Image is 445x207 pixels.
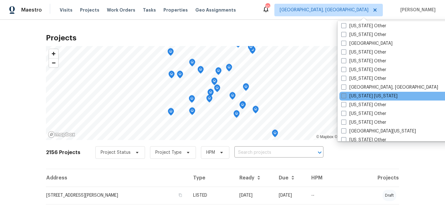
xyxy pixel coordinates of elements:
[306,187,359,204] td: --
[46,46,399,140] canvas: Map
[341,32,386,38] label: [US_STATE] Other
[234,169,274,187] th: Ready
[240,101,246,111] div: Map marker
[233,110,240,120] div: Map marker
[252,106,259,116] div: Map marker
[197,66,204,76] div: Map marker
[80,7,99,13] span: Projects
[239,101,246,111] div: Map marker
[46,35,399,41] h2: Projects
[189,95,195,105] div: Map marker
[280,7,368,13] span: [GEOGRAPHIC_DATA], [GEOGRAPHIC_DATA]
[155,149,182,156] span: Project Type
[107,7,135,13] span: Work Orders
[188,187,234,204] td: LISTED
[206,149,215,156] span: HPM
[341,84,438,91] label: [GEOGRAPHIC_DATA], [GEOGRAPHIC_DATA]
[341,111,386,117] label: [US_STATE] Other
[211,78,217,87] div: Map marker
[248,44,254,53] div: Map marker
[274,169,307,187] th: Due
[49,49,58,58] button: Zoom in
[215,67,222,77] div: Map marker
[214,85,220,94] div: Map marker
[316,135,333,139] a: Mapbox
[163,7,188,13] span: Properties
[243,83,249,93] div: Map marker
[398,7,436,13] span: [PERSON_NAME]
[341,67,386,73] label: [US_STATE] Other
[265,4,270,10] div: 10
[341,93,397,99] label: [US_STATE] [US_STATE]
[21,7,42,13] span: Maestro
[207,89,214,99] div: Map marker
[334,135,365,139] a: OpenStreetMap
[272,130,278,139] div: Map marker
[226,64,232,74] div: Map marker
[177,71,183,80] div: Map marker
[341,119,386,126] label: [US_STATE] Other
[189,107,195,117] div: Map marker
[60,7,72,13] span: Visits
[143,8,156,12] span: Tasks
[315,148,324,157] button: Open
[167,48,174,58] div: Map marker
[188,169,234,187] th: Type
[341,23,386,29] label: [US_STATE] Other
[341,58,386,64] label: [US_STATE] Other
[359,169,399,187] th: Projects
[234,148,306,158] input: Search projects
[206,95,212,105] div: Map marker
[341,49,386,55] label: [US_STATE] Other
[49,58,58,67] button: Zoom out
[48,131,75,138] a: Mapbox homepage
[341,137,386,143] label: [US_STATE] Other
[382,190,396,201] div: draft
[168,108,174,118] div: Map marker
[46,149,80,156] h2: 2156 Projects
[341,75,386,82] label: [US_STATE] Other
[46,169,188,187] th: Address
[101,149,131,156] span: Project Status
[168,71,175,80] div: Map marker
[177,192,183,198] button: Copy Address
[229,92,236,102] div: Map marker
[306,169,359,187] th: HPM
[274,187,307,204] td: [DATE]
[341,128,416,134] label: [GEOGRAPHIC_DATA][US_STATE]
[189,59,195,69] div: Map marker
[341,102,386,108] label: [US_STATE] Other
[46,187,188,204] td: [STREET_ADDRESS][PERSON_NAME]
[195,7,236,13] span: Geo Assignments
[341,40,392,47] label: [GEOGRAPHIC_DATA]
[234,187,274,204] td: [DATE]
